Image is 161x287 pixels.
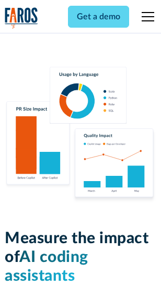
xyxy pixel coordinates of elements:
h1: Measure the impact of [5,229,156,285]
img: Logo of the analytics and reporting company Faros. [5,7,38,29]
div: menu [135,4,156,29]
a: home [5,7,38,29]
span: AI coding assistants [5,249,88,284]
img: Charts tracking GitHub Copilot's usage and impact on velocity and quality [5,67,156,204]
a: Get a demo [68,6,129,28]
